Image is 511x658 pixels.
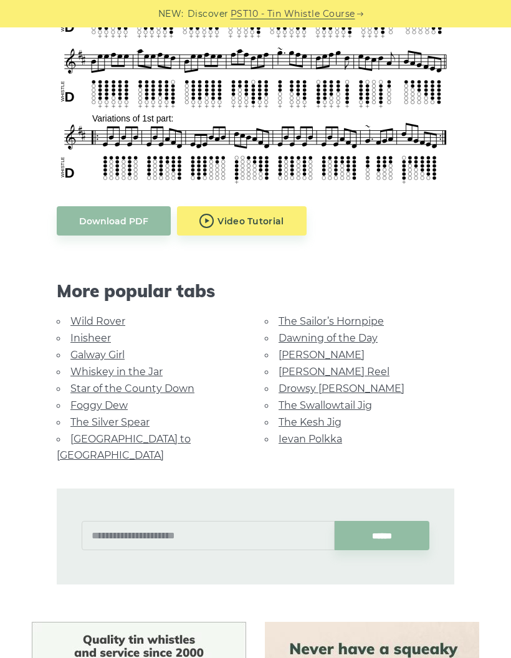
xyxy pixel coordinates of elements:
[279,332,378,344] a: Dawning of the Day
[57,280,454,302] span: More popular tabs
[279,383,404,394] a: Drowsy [PERSON_NAME]
[279,366,389,378] a: [PERSON_NAME] Reel
[70,349,125,361] a: Galway Girl
[70,366,163,378] a: Whiskey in the Jar
[57,206,171,236] a: Download PDF
[70,416,150,428] a: The Silver Spear
[231,7,355,21] a: PST10 - Tin Whistle Course
[70,383,194,394] a: Star of the County Down
[188,7,229,21] span: Discover
[177,206,307,236] a: Video Tutorial
[57,433,191,461] a: [GEOGRAPHIC_DATA] to [GEOGRAPHIC_DATA]
[279,416,341,428] a: The Kesh Jig
[70,315,125,327] a: Wild Rover
[279,315,384,327] a: The Sailor’s Hornpipe
[158,7,184,21] span: NEW:
[279,399,372,411] a: The Swallowtail Jig
[70,399,128,411] a: Foggy Dew
[279,433,342,445] a: Ievan Polkka
[70,332,111,344] a: Inisheer
[279,349,365,361] a: [PERSON_NAME]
